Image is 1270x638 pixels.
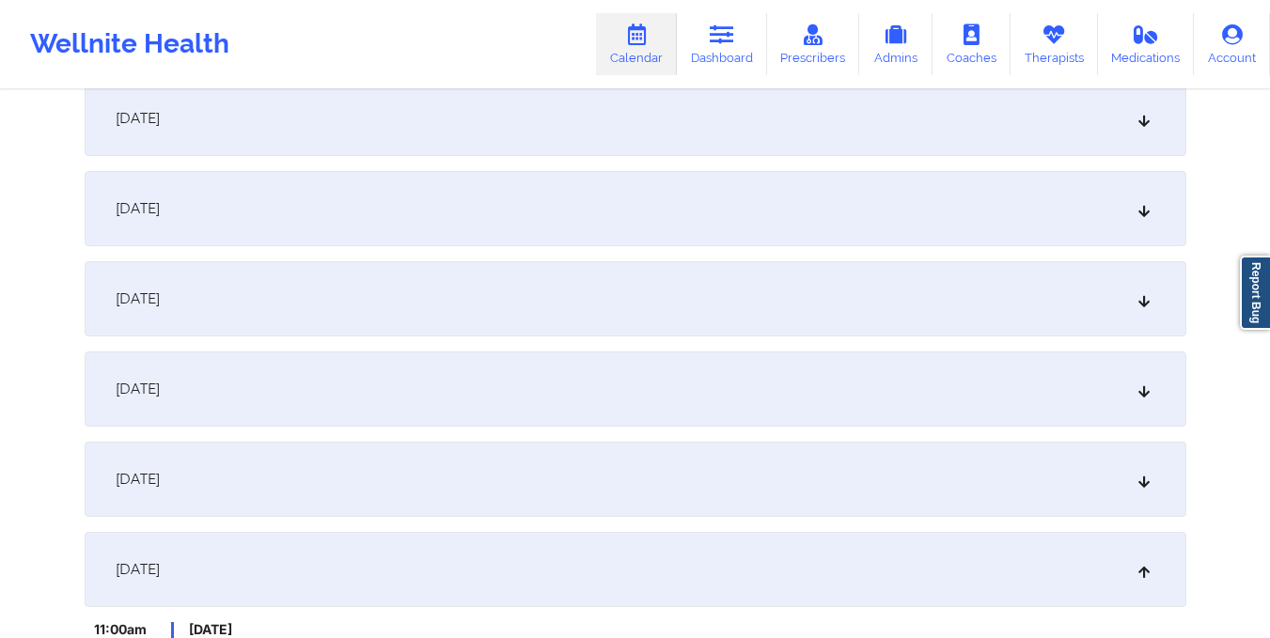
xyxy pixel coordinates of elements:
[189,622,519,637] span: [DATE]
[1240,256,1270,330] a: Report Bug
[116,470,160,489] span: [DATE]
[116,109,160,128] span: [DATE]
[1011,13,1098,75] a: Therapists
[116,560,160,579] span: [DATE]
[116,199,160,218] span: [DATE]
[859,13,933,75] a: Admins
[1098,13,1195,75] a: Medications
[116,380,160,398] span: [DATE]
[1194,13,1270,75] a: Account
[933,13,1011,75] a: Coaches
[94,622,147,637] span: 11:00am
[767,13,860,75] a: Prescribers
[116,289,160,308] span: [DATE]
[596,13,677,75] a: Calendar
[677,13,767,75] a: Dashboard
